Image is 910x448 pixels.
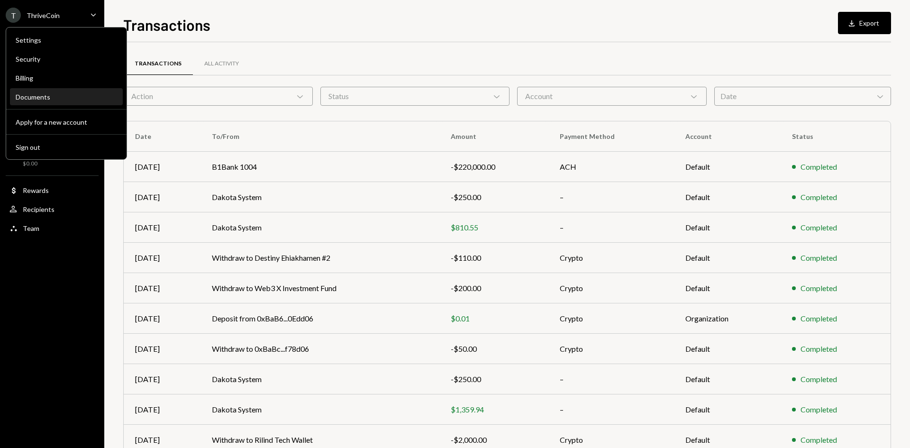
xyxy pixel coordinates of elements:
[135,434,189,446] div: [DATE]
[548,334,674,364] td: Crypto
[801,283,837,294] div: Completed
[548,394,674,425] td: –
[135,343,189,355] div: [DATE]
[200,394,439,425] td: Dakota System
[200,212,439,243] td: Dakota System
[801,404,837,415] div: Completed
[451,222,537,233] div: $810.55
[10,69,123,86] a: Billing
[801,192,837,203] div: Completed
[123,15,210,34] h1: Transactions
[16,74,117,82] div: Billing
[674,273,781,303] td: Default
[674,152,781,182] td: Default
[320,87,510,106] div: Status
[548,212,674,243] td: –
[23,160,40,168] div: $0.00
[548,364,674,394] td: –
[135,222,189,233] div: [DATE]
[801,343,837,355] div: Completed
[548,243,674,273] td: Crypto
[16,93,117,101] div: Documents
[451,404,537,415] div: $1,359.94
[135,60,182,68] div: Transactions
[23,224,39,232] div: Team
[124,121,200,152] th: Date
[123,87,313,106] div: Action
[801,161,837,173] div: Completed
[10,88,123,105] a: Documents
[801,222,837,233] div: Completed
[16,143,117,151] div: Sign out
[548,152,674,182] td: ACH
[200,152,439,182] td: B1Bank 1004
[674,212,781,243] td: Default
[6,219,99,237] a: Team
[451,161,537,173] div: -$220,000.00
[23,205,55,213] div: Recipients
[439,121,548,152] th: Amount
[674,394,781,425] td: Default
[135,252,189,264] div: [DATE]
[801,252,837,264] div: Completed
[451,374,537,385] div: -$250.00
[135,374,189,385] div: [DATE]
[135,161,189,173] div: [DATE]
[451,343,537,355] div: -$50.00
[204,60,239,68] div: All Activity
[16,36,117,44] div: Settings
[27,11,60,19] div: ThriveCoin
[451,313,537,324] div: $0.01
[135,313,189,324] div: [DATE]
[838,12,891,34] button: Export
[200,303,439,334] td: Deposit from 0xBaB6...0Edd06
[451,192,537,203] div: -$250.00
[10,139,123,156] button: Sign out
[451,252,537,264] div: -$110.00
[10,114,123,131] button: Apply for a new account
[781,121,891,152] th: Status
[200,243,439,273] td: Withdraw to Destiny Ehiakhamen #2
[714,87,891,106] div: Date
[674,121,781,152] th: Account
[200,364,439,394] td: Dakota System
[6,8,21,23] div: T
[674,334,781,364] td: Default
[451,434,537,446] div: -$2,000.00
[451,283,537,294] div: -$200.00
[674,364,781,394] td: Default
[6,201,99,218] a: Recipients
[801,434,837,446] div: Completed
[200,273,439,303] td: Withdraw to Web3 X Investment Fund
[193,52,250,76] a: All Activity
[517,87,707,106] div: Account
[548,273,674,303] td: Crypto
[674,303,781,334] td: Organization
[10,31,123,48] a: Settings
[23,186,49,194] div: Rewards
[10,50,123,67] a: Security
[674,182,781,212] td: Default
[801,374,837,385] div: Completed
[801,313,837,324] div: Completed
[135,192,189,203] div: [DATE]
[200,121,439,152] th: To/From
[135,404,189,415] div: [DATE]
[16,118,117,126] div: Apply for a new account
[548,303,674,334] td: Crypto
[16,55,117,63] div: Security
[674,243,781,273] td: Default
[548,182,674,212] td: –
[6,182,99,199] a: Rewards
[123,52,193,76] a: Transactions
[135,283,189,294] div: [DATE]
[548,121,674,152] th: Payment Method
[200,182,439,212] td: Dakota System
[200,334,439,364] td: Withdraw to 0xBaBc...f78d06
